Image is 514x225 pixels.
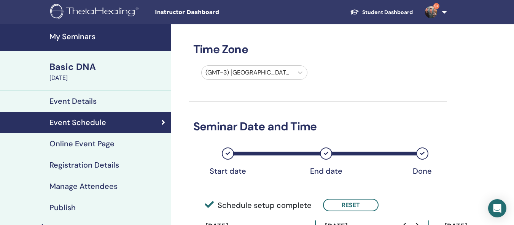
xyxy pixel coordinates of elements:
a: Basic DNA[DATE] [45,60,171,82]
span: Instructor Dashboard [155,8,269,16]
img: default.jpg [425,6,437,18]
h4: Event Schedule [49,118,106,127]
h4: Registration Details [49,160,119,170]
h4: Publish [49,203,76,212]
img: logo.png [50,4,141,21]
span: Schedule setup complete [205,200,312,211]
div: Basic DNA [49,60,167,73]
h4: Online Event Page [49,139,115,148]
h3: Time Zone [189,43,447,56]
h4: Manage Attendees [49,182,118,191]
div: Start date [209,166,247,176]
h3: Seminar Date and Time [189,120,447,133]
img: graduation-cap-white.svg [350,9,359,15]
button: Reset [323,199,379,211]
span: 9+ [433,3,439,9]
div: Done [403,166,441,176]
a: Student Dashboard [344,5,419,19]
div: [DATE] [49,73,167,82]
h4: Event Details [49,97,97,106]
h4: My Seminars [49,32,167,41]
div: Open Intercom Messenger [488,199,506,217]
div: End date [307,166,345,176]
